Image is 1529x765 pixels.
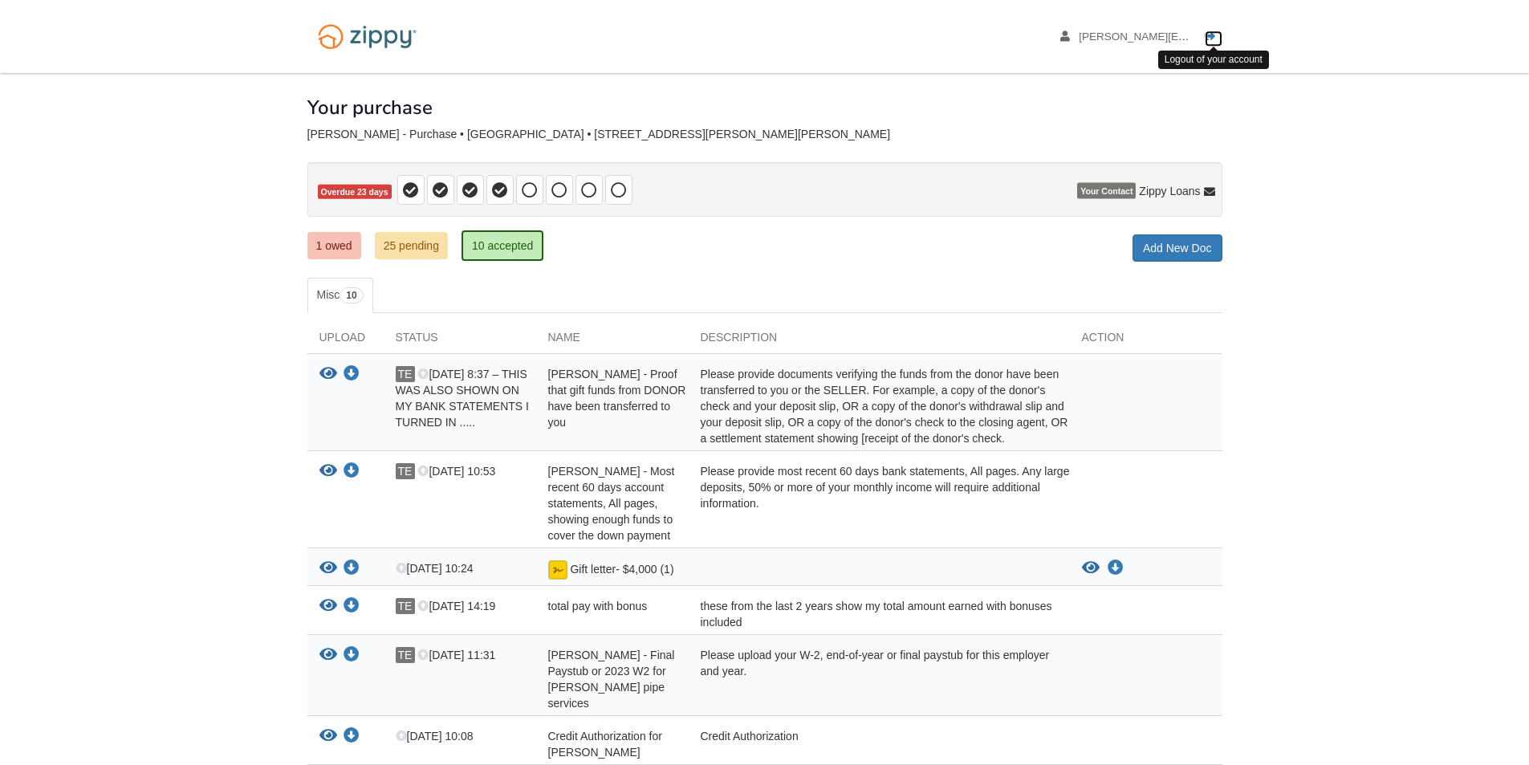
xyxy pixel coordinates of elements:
[344,563,360,576] a: Download Gift letter- $4,000 (1)
[340,287,363,303] span: 10
[1060,31,1442,47] a: edit profile
[548,730,662,759] span: Credit Authorization for [PERSON_NAME]
[318,185,392,200] span: Overdue 23 days
[1077,183,1136,199] span: Your Contact
[307,16,427,57] img: Logo
[536,329,689,353] div: Name
[548,465,675,542] span: [PERSON_NAME] - Most recent 60 days account statements, All pages, showing enough funds to cover ...
[1133,234,1222,262] a: Add New Doc
[344,368,360,381] a: Download Tammy - Proof that gift funds from DONOR have been transferred to you
[384,329,536,353] div: Status
[689,728,1070,760] div: Credit Authorization
[1108,562,1124,575] a: Download Gift letter- $4,000 (1)
[396,463,415,479] span: TE
[1079,31,1441,43] span: tammy.vestal@yahoo.com
[417,465,495,478] span: [DATE] 10:53
[344,600,360,613] a: Download total pay with bonus
[319,463,337,480] button: View TAMMY ELLIS - Most recent 60 days account statements, All pages, showing enough funds to cov...
[1082,560,1100,576] button: View Gift letter- $4,000 (1)
[689,598,1070,630] div: these from the last 2 years show my total amount earned with bonuses included
[548,560,567,580] img: Document accepted
[344,730,360,743] a: Download Credit Authorization for TAMMY ELLIS
[689,329,1070,353] div: Description
[1139,183,1200,199] span: Zippy Loans
[689,463,1070,543] div: Please provide most recent 60 days bank statements, All pages. Any large deposits, 50% or more of...
[548,649,675,710] span: [PERSON_NAME] - Final Paystub or 2023 W2 for [PERSON_NAME] pipe services
[307,97,433,118] h1: Your purchase
[462,230,543,261] a: 10 accepted
[1158,51,1269,69] div: Logout of your account
[396,598,415,614] span: TE
[375,232,448,259] a: 25 pending
[396,562,474,575] span: [DATE] 10:24
[417,600,495,612] span: [DATE] 14:19
[396,366,415,382] span: TE
[319,647,337,664] button: View TAMMY ELLIS - Final Paystub or 2023 W2 for Stauffer pipe services
[319,366,337,383] button: View Tammy - Proof that gift funds from DONOR have been transferred to you
[689,647,1070,711] div: Please upload your W-2, end-of-year or final paystub for this employer and year.
[570,563,673,576] span: Gift letter- $4,000 (1)
[319,728,337,745] button: View Credit Authorization for TAMMY ELLIS
[307,232,361,259] a: 1 owed
[344,649,360,662] a: Download TAMMY ELLIS - Final Paystub or 2023 W2 for Stauffer pipe services
[396,368,529,429] span: [DATE] 8:37 – THIS WAS ALSO SHOWN ON MY BANK STATEMENTS I TURNED IN .....
[548,600,648,612] span: total pay with bonus
[307,278,373,313] a: Misc
[307,329,384,353] div: Upload
[1205,31,1222,47] a: Log out
[1070,329,1222,353] div: Action
[319,560,337,577] button: View Gift letter- $4,000 (1)
[319,598,337,615] button: View total pay with bonus
[417,649,495,661] span: [DATE] 11:31
[396,647,415,663] span: TE
[344,466,360,478] a: Download TAMMY ELLIS - Most recent 60 days account statements, All pages, showing enough funds to...
[548,368,686,429] span: [PERSON_NAME] - Proof that gift funds from DONOR have been transferred to you
[396,730,474,743] span: [DATE] 10:08
[307,128,1222,141] div: [PERSON_NAME] - Purchase • [GEOGRAPHIC_DATA] • [STREET_ADDRESS][PERSON_NAME][PERSON_NAME]
[689,366,1070,446] div: Please provide documents verifying the funds from the donor have been transferred to you or the S...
